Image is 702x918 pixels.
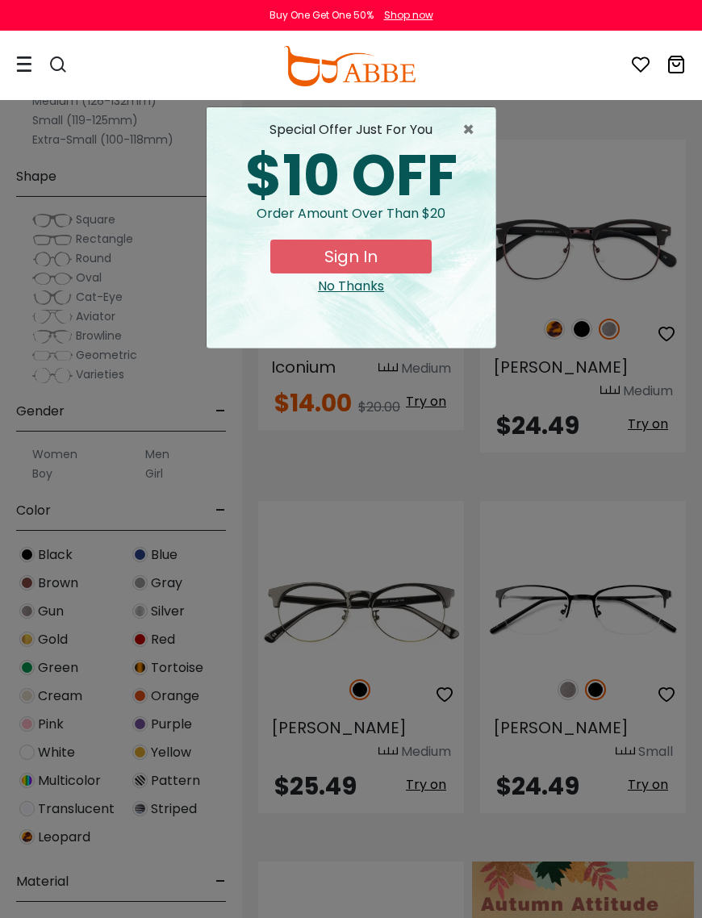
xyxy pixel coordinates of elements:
[384,8,433,23] div: Shop now
[270,8,374,23] div: Buy One Get One 50%
[462,120,483,140] button: Close
[219,277,483,296] div: Close
[283,46,416,86] img: abbeglasses.com
[219,204,483,240] div: Order amount over than $20
[462,120,483,140] span: ×
[219,148,483,204] div: $10 OFF
[376,8,433,22] a: Shop now
[219,120,483,140] div: special offer just for you
[270,240,432,273] button: Sign In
